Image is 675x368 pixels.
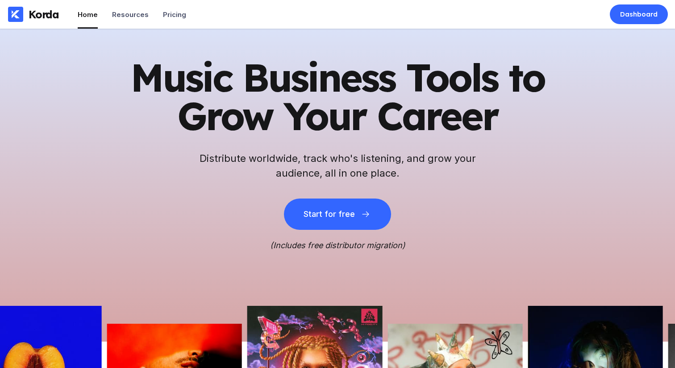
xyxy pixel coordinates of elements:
[78,10,98,19] div: Home
[304,210,354,219] div: Start for free
[610,4,668,24] a: Dashboard
[163,10,186,19] div: Pricing
[29,8,59,21] div: Korda
[119,58,556,135] h1: Music Business Tools to Grow Your Career
[284,199,391,230] button: Start for free
[195,151,480,181] h2: Distribute worldwide, track who's listening, and grow your audience, all in one place.
[620,10,658,19] div: Dashboard
[112,10,149,19] div: Resources
[270,241,405,250] i: (Includes free distributor migration)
